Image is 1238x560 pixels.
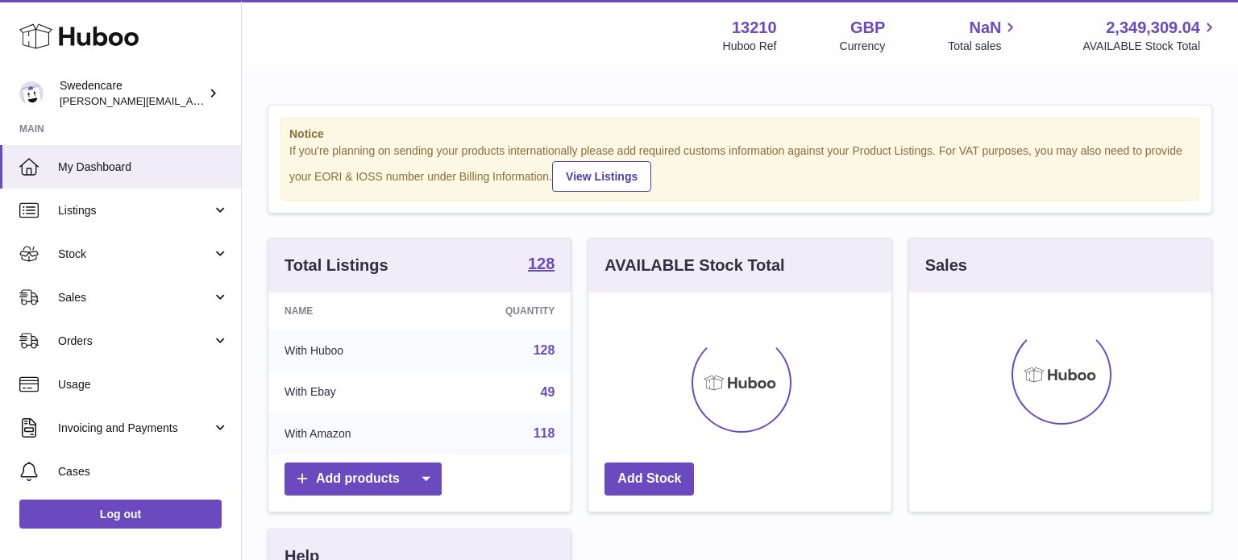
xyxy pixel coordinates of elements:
[289,127,1190,142] strong: Notice
[268,413,434,454] td: With Amazon
[1082,39,1219,54] span: AVAILABLE Stock Total
[268,292,434,330] th: Name
[58,421,212,436] span: Invoicing and Payments
[19,500,222,529] a: Log out
[528,255,555,272] strong: 128
[850,17,885,39] strong: GBP
[840,39,886,54] div: Currency
[285,255,388,276] h3: Total Listings
[925,255,967,276] h3: Sales
[58,160,229,175] span: My Dashboard
[434,292,571,330] th: Quantity
[948,17,1020,54] a: NaN Total sales
[58,290,212,305] span: Sales
[58,334,212,349] span: Orders
[268,371,434,413] td: With Ebay
[285,463,442,496] a: Add products
[268,330,434,371] td: With Huboo
[60,78,205,109] div: Swedencare
[541,385,555,399] a: 49
[948,39,1020,54] span: Total sales
[1106,17,1200,39] span: 2,349,309.04
[732,17,777,39] strong: 13210
[289,143,1190,192] div: If you're planning on sending your products internationally please add required customs informati...
[604,255,784,276] h3: AVAILABLE Stock Total
[1082,17,1219,54] a: 2,349,309.04 AVAILABLE Stock Total
[552,161,651,192] a: View Listings
[528,255,555,275] a: 128
[60,94,323,107] span: [PERSON_NAME][EMAIL_ADDRESS][DOMAIN_NAME]
[969,17,1001,39] span: NaN
[723,39,777,54] div: Huboo Ref
[534,426,555,440] a: 118
[58,377,229,392] span: Usage
[604,463,694,496] a: Add Stock
[58,203,212,218] span: Listings
[19,81,44,106] img: rebecca.fall@swedencare.co.uk
[58,247,212,262] span: Stock
[58,464,229,479] span: Cases
[534,343,555,357] a: 128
